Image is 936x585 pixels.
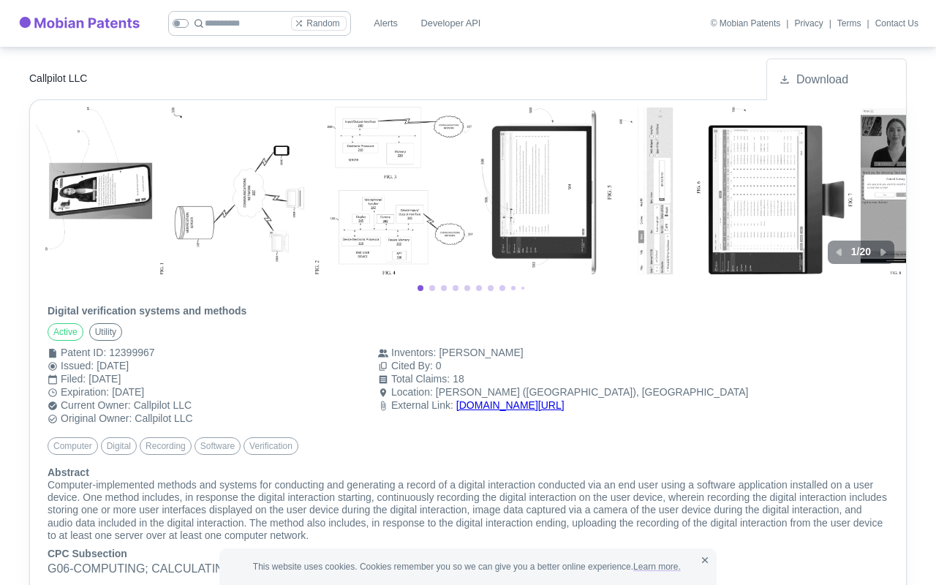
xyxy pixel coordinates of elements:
a: Callpilot LLC [134,399,192,411]
p: Computer-implemented methods and systems for conducting and generating a record of a digital inte... [48,479,888,542]
a: Learn more. [633,562,681,572]
div: [DATE] [112,386,355,399]
div: Filed : [61,373,86,386]
a: Alerts [363,10,409,37]
div: Patent ID : [61,347,106,360]
img: US12399967-20250826-D00005.png [619,106,702,276]
div: Original Owner : [61,412,132,426]
button: Random [291,16,346,31]
div: Current Owner : [61,399,131,412]
div: recording [140,437,192,455]
div: Expiration : [61,386,109,399]
h6: 1 / 20 [851,246,871,258]
div: Cited By : [391,360,433,373]
h6: Abstract [48,467,888,479]
div: Total Claims : [391,373,450,386]
div: software [195,437,241,455]
img: US12399967-20250826-D00004.png [480,106,613,276]
img: US12399967-20250826-D00002.png [170,106,320,276]
span: digital [102,439,136,453]
div: External Link : [391,399,453,412]
img: US12399967-20250826-D00006.png [707,106,853,276]
span: This website uses cookies. Cookies remember you so we can give you a better online experience. [253,560,683,573]
div: [DATE] [97,360,355,372]
div: Location : [391,386,433,399]
img: US12399967-20250826-D00001.png [29,106,164,276]
div: | [867,17,869,30]
h6: CPC Subsection [48,548,888,560]
div: | [829,17,831,30]
div: [PERSON_NAME] ([GEOGRAPHIC_DATA]), [GEOGRAPHIC_DATA] [436,386,749,399]
span: computer [48,439,97,453]
img: US12399967-20250826-D00003.png [326,106,474,276]
div: © Mobian Patents [711,19,781,28]
a: Download [779,71,906,88]
a: Contact Us [875,19,918,28]
a: Developer API [415,10,487,37]
a: [PERSON_NAME] [439,347,523,358]
a: Callpilot LLC [135,412,192,424]
div: Issued : [61,360,94,373]
div: 0 [436,360,749,372]
a: Callpilot LLC [29,61,87,97]
div: | [786,17,788,30]
div: computer [48,437,98,455]
div: 18 [453,373,748,385]
a: Terms [837,19,861,28]
div: digital [101,437,137,455]
span: verification [244,439,298,453]
div: Inventors : [391,347,436,360]
span: software [195,439,240,453]
h6: Digital verification systems and methods [48,305,888,317]
span: Download [796,71,848,88]
div: verification [244,437,298,455]
a: Privacy [794,19,823,28]
span: recording [140,439,191,453]
div: [DATE] [88,373,355,385]
a: [DOMAIN_NAME][URL] [456,399,565,411]
div: 12399967 [109,347,355,359]
p: G06 - COMPUTING; CALCULATING; COUNTING [48,560,888,578]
